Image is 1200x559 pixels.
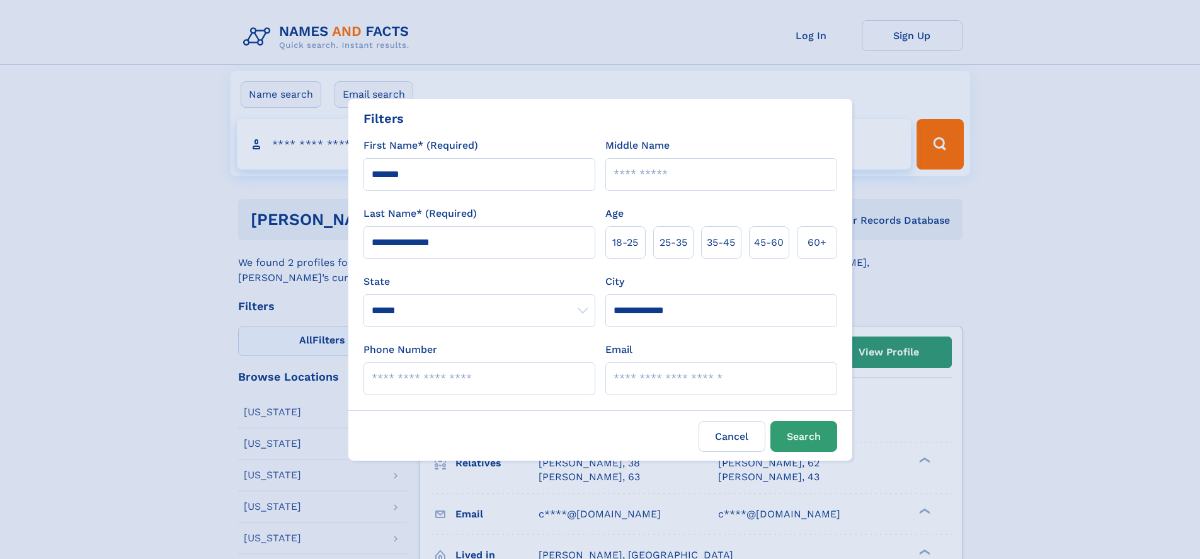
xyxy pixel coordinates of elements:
label: Phone Number [363,342,437,357]
label: First Name* (Required) [363,138,478,153]
span: 45‑60 [754,235,784,250]
button: Search [770,421,837,452]
span: 60+ [808,235,826,250]
span: 18‑25 [612,235,638,250]
div: Filters [363,109,404,128]
label: Last Name* (Required) [363,206,477,221]
label: City [605,274,624,289]
span: 25‑35 [660,235,687,250]
label: Age [605,206,624,221]
label: Email [605,342,632,357]
span: 35‑45 [707,235,735,250]
label: Middle Name [605,138,670,153]
label: Cancel [699,421,765,452]
label: State [363,274,595,289]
